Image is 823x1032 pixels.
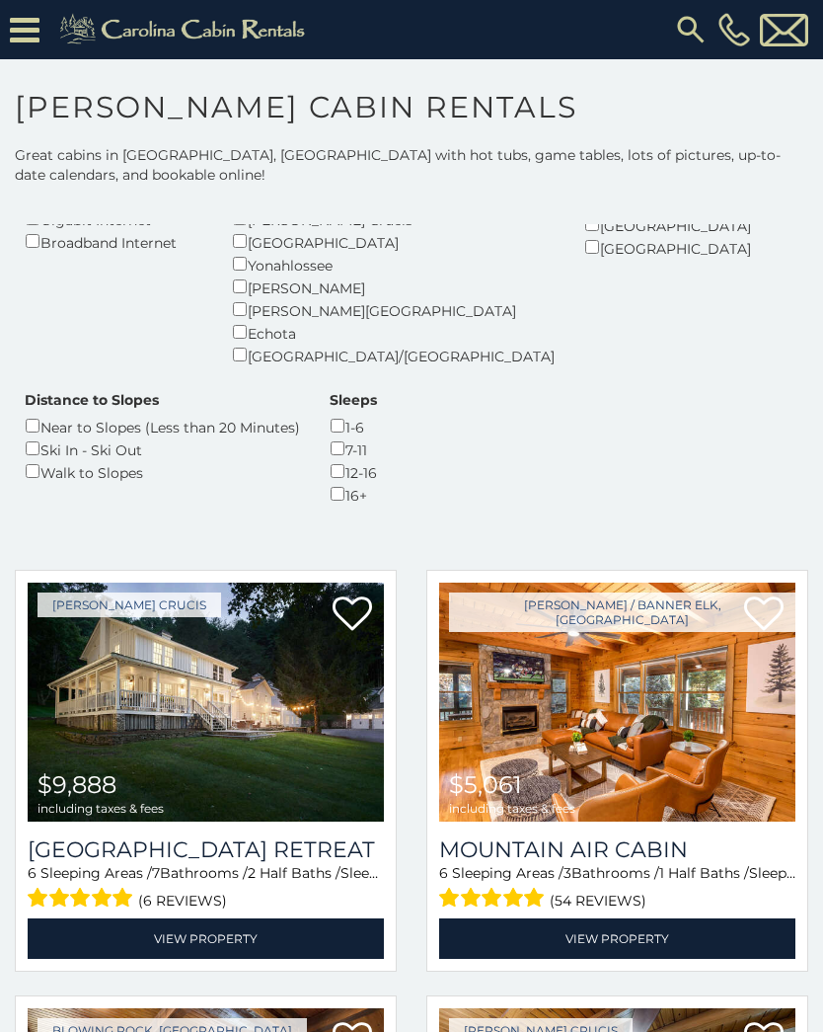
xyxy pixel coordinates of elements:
[439,863,795,913] div: Sleeping Areas / Bathrooms / Sleeps:
[439,864,448,882] span: 6
[37,593,221,617] a: [PERSON_NAME] Crucis
[659,864,749,882] span: 1 Half Baths /
[28,583,384,822] img: Valley Farmhouse Retreat
[248,864,340,882] span: 2 Half Baths /
[232,276,555,298] div: [PERSON_NAME]
[25,460,300,483] div: Walk to Slopes
[333,595,372,636] a: Add to favorites
[713,13,755,46] a: [PHONE_NUMBER]
[25,230,202,253] div: Broadband Internet
[28,918,384,959] a: View Property
[25,415,300,437] div: Near to Slopes (Less than 20 Minutes)
[232,298,555,321] div: [PERSON_NAME][GEOGRAPHIC_DATA]
[439,918,795,959] a: View Property
[449,593,795,632] a: [PERSON_NAME] / Banner Elk, [GEOGRAPHIC_DATA]
[28,583,384,822] a: Valley Farmhouse Retreat $9,888 including taxes & fees
[25,390,159,410] label: Distance to Slopes
[330,437,377,460] div: 7-11
[49,10,322,49] img: Khaki-logo.png
[232,230,555,253] div: [GEOGRAPHIC_DATA]
[232,344,555,366] div: [GEOGRAPHIC_DATA]/[GEOGRAPHIC_DATA]
[28,836,384,863] a: [GEOGRAPHIC_DATA] Retreat
[330,483,377,506] div: 16+
[673,12,709,47] img: search-regular.svg
[152,864,160,882] span: 7
[232,253,555,276] div: Yonahlossee
[232,321,555,344] div: Echota
[330,460,377,483] div: 12-16
[449,770,522,799] span: $5,061
[439,836,795,863] a: Mountain Air Cabin
[449,802,575,815] span: including taxes & fees
[439,583,795,822] img: Mountain Air Cabin
[138,888,227,913] span: (6 reviews)
[563,864,571,882] span: 3
[25,437,300,460] div: Ski In - Ski Out
[550,888,646,913] span: (54 reviews)
[330,415,377,437] div: 1-6
[28,863,384,913] div: Sleeping Areas / Bathrooms / Sleeps:
[28,836,384,863] h3: Valley Farmhouse Retreat
[37,770,116,799] span: $9,888
[584,236,780,259] div: [GEOGRAPHIC_DATA]
[584,213,780,236] div: [GEOGRAPHIC_DATA]
[439,583,795,822] a: Mountain Air Cabin $5,061 including taxes & fees
[28,864,37,882] span: 6
[37,802,164,815] span: including taxes & fees
[330,390,377,410] label: Sleeps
